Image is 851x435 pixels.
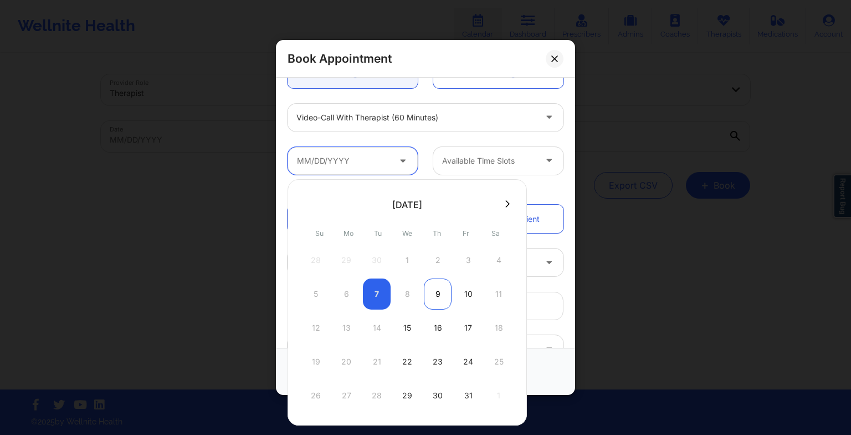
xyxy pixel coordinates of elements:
div: Wed Oct 29 2025 [393,380,421,411]
div: Wed Oct 15 2025 [393,312,421,343]
div: Patient information: [280,186,571,198]
div: Thu Oct 23 2025 [424,346,452,377]
div: Thu Oct 30 2025 [424,380,452,411]
div: Thu Oct 16 2025 [424,312,452,343]
abbr: Wednesday [402,229,412,237]
div: Video-Call with Therapist (60 minutes) [296,104,536,131]
a: Recurring [433,60,563,88]
abbr: Monday [344,229,353,237]
div: Thu Oct 09 2025 [424,279,452,310]
abbr: Sunday [315,229,324,237]
h2: Book Appointment [288,51,392,66]
abbr: Tuesday [374,229,382,237]
abbr: Friday [463,229,469,237]
div: Fri Oct 17 2025 [454,312,482,343]
div: Fri Oct 10 2025 [454,279,482,310]
div: Wed Oct 22 2025 [393,346,421,377]
div: Fri Oct 31 2025 [454,380,482,411]
input: MM/DD/YYYY [288,147,418,175]
div: Fri Oct 24 2025 [454,346,482,377]
abbr: Thursday [433,229,441,237]
div: [DATE] [392,199,422,210]
a: Single [288,60,418,88]
abbr: Saturday [491,229,500,237]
